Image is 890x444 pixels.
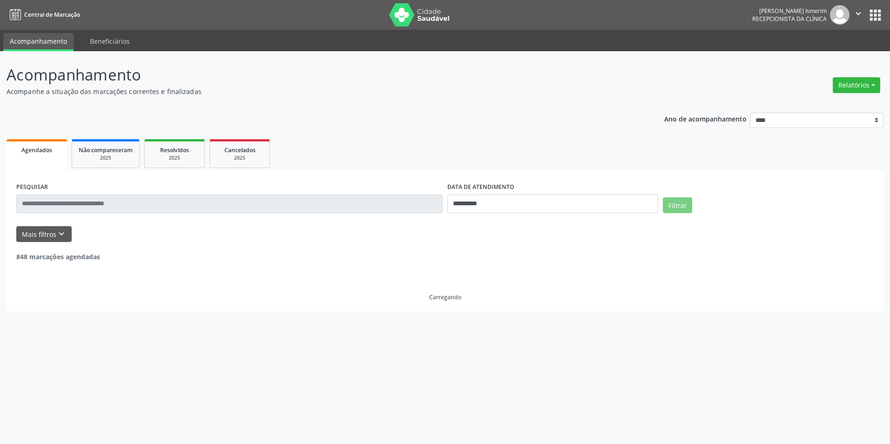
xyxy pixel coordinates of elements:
i:  [853,8,863,19]
div: 2025 [79,155,133,161]
div: [PERSON_NAME] Ismerim [752,7,827,15]
button: Mais filtroskeyboard_arrow_down [16,226,72,242]
div: Carregando [429,293,461,301]
span: Não compareceram [79,146,133,154]
div: 2025 [216,155,263,161]
p: Acompanhamento [7,63,620,87]
a: Central de Marcação [7,7,80,22]
button: apps [867,7,883,23]
p: Acompanhe a situação das marcações correntes e finalizadas [7,87,620,96]
span: Central de Marcação [24,11,80,19]
p: Ano de acompanhamento [664,113,747,124]
a: Beneficiários [83,33,136,49]
button: Filtrar [663,197,692,213]
img: img [830,5,850,25]
i: keyboard_arrow_down [56,229,67,239]
strong: 848 marcações agendadas [16,252,100,261]
span: Resolvidos [160,146,189,154]
label: PESQUISAR [16,180,48,195]
label: DATA DE ATENDIMENTO [447,180,514,195]
span: Cancelados [224,146,256,154]
button: Relatórios [833,77,880,93]
button:  [850,5,867,25]
a: Acompanhamento [3,33,74,51]
span: Recepcionista da clínica [752,15,827,23]
div: 2025 [151,155,198,161]
span: Agendados [21,146,52,154]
